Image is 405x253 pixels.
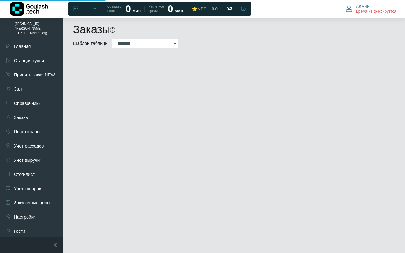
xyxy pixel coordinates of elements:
a: Обещаем гостю 0 мин Расчетное время 0 мин [103,3,187,15]
span: Админ [356,3,370,9]
strong: 0 [125,3,131,15]
label: Шаблон таблицы [73,40,108,47]
span: NPS [197,6,207,11]
span: мин [132,8,141,13]
span: ₽ [229,6,232,12]
img: Логотип компании Goulash.tech [10,2,48,16]
i: На этой странице можно найти заказ, используя различные фильтры. Все пункты заполнять необязатель... [110,27,115,33]
strong: 0 [168,3,173,15]
span: Обещаем гостю [107,4,121,13]
button: Админ Время не фиксируется [342,2,400,15]
div: ⭐ [192,6,207,12]
span: Время не фиксируется [356,9,396,14]
a: 0 ₽ [223,3,236,15]
span: Расчетное время [148,4,164,13]
span: 0 [227,6,229,12]
span: мин [174,8,183,13]
h1: Заказы [73,23,110,36]
a: ⭐NPS 0,0 [188,3,221,15]
span: 0,0 [212,6,218,12]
